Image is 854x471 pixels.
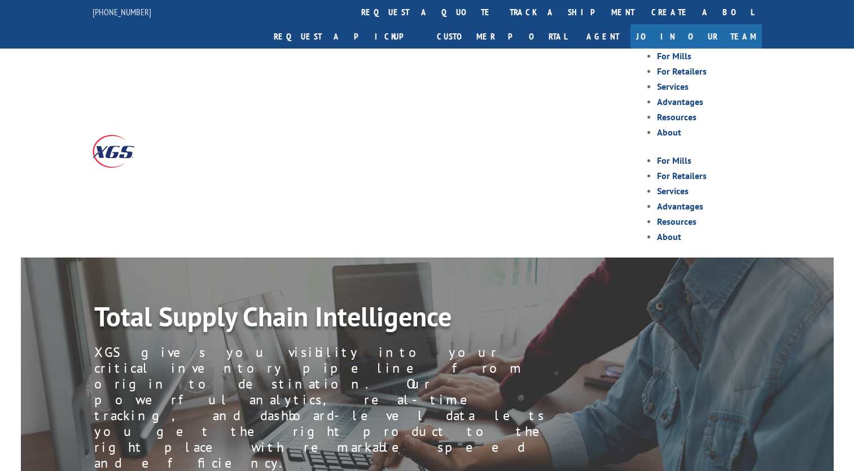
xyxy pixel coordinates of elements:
a: Resources [657,111,697,123]
a: Request a pickup [265,24,428,49]
a: Advantages [657,200,703,212]
a: For Retailers [657,66,707,77]
a: For Retailers [657,170,707,181]
a: Advantages [657,96,703,107]
h1: Total Supply Chain Intelligence [94,303,551,335]
a: About [657,231,681,242]
a: Services [657,185,689,197]
a: Customer Portal [428,24,575,49]
a: About [657,127,681,138]
a: [PHONE_NUMBER] [93,6,151,18]
a: Services [657,81,689,92]
a: Resources [657,216,697,227]
a: For Mills [657,155,691,166]
p: XGS gives you visibility into your critical inventory pipeline from origin to destination. Our po... [94,344,568,471]
a: Join Our Team [630,24,762,49]
a: For Mills [657,50,691,62]
a: Agent [575,24,630,49]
